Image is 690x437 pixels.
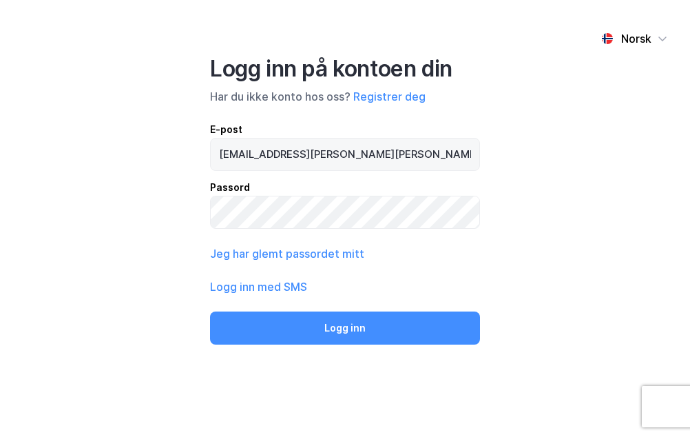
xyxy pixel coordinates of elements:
[210,179,480,196] div: Passord
[210,278,307,295] button: Logg inn med SMS
[621,371,690,437] div: Kontrollprogram for chat
[210,312,480,345] button: Logg inn
[210,245,364,262] button: Jeg har glemt passordet mitt
[621,30,651,47] div: Norsk
[353,88,426,105] button: Registrer deg
[210,121,480,138] div: E-post
[210,88,480,105] div: Har du ikke konto hos oss?
[621,371,690,437] iframe: Chat Widget
[210,55,480,83] div: Logg inn på kontoen din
